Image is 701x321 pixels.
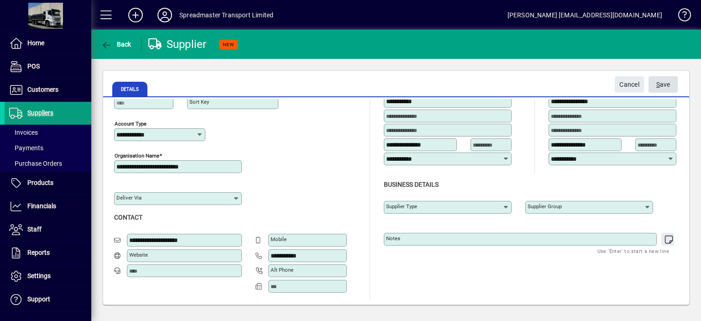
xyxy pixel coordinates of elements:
[114,214,142,221] span: Contact
[271,236,287,242] mat-label: Mobile
[5,218,91,241] a: Staff
[91,36,141,53] app-page-header-button: Back
[5,195,91,218] a: Financials
[27,249,50,256] span: Reports
[9,144,43,152] span: Payments
[5,32,91,55] a: Home
[27,179,53,186] span: Products
[148,37,207,52] div: Supplier
[5,79,91,101] a: Customers
[671,2,690,32] a: Knowledge Base
[507,8,662,22] div: [PERSON_NAME] [EMAIL_ADDRESS][DOMAIN_NAME]
[112,82,147,96] span: Details
[101,41,131,48] span: Back
[5,242,91,264] a: Reports
[27,39,44,47] span: Home
[115,153,159,159] mat-label: Organisation name
[129,252,148,258] mat-label: Website
[271,267,293,273] mat-label: Alt Phone
[649,76,678,93] button: Save
[115,121,146,127] mat-label: Account Type
[27,86,58,93] span: Customers
[386,235,400,242] mat-label: Notes
[27,63,40,70] span: POS
[27,295,50,303] span: Support
[116,195,141,201] mat-label: Deliver via
[27,202,56,210] span: Financials
[189,99,209,105] mat-label: Sort key
[121,7,150,23] button: Add
[99,36,134,53] button: Back
[615,76,644,93] button: Cancel
[619,77,639,92] span: Cancel
[597,246,669,256] mat-hint: Use 'Enter' to start a new line
[5,125,91,140] a: Invoices
[9,160,62,167] span: Purchase Orders
[223,42,234,47] span: NEW
[179,8,273,22] div: Spreadmaster Transport Limited
[9,129,38,136] span: Invoices
[27,272,51,279] span: Settings
[150,7,179,23] button: Profile
[5,265,91,288] a: Settings
[5,140,91,156] a: Payments
[656,81,660,88] span: S
[384,181,439,188] span: Business details
[27,226,42,233] span: Staff
[656,77,670,92] span: ave
[528,203,562,210] mat-label: Supplier group
[386,203,417,210] mat-label: Supplier type
[27,109,53,116] span: Suppliers
[5,156,91,171] a: Purchase Orders
[5,55,91,78] a: POS
[5,172,91,195] a: Products
[5,288,91,311] a: Support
